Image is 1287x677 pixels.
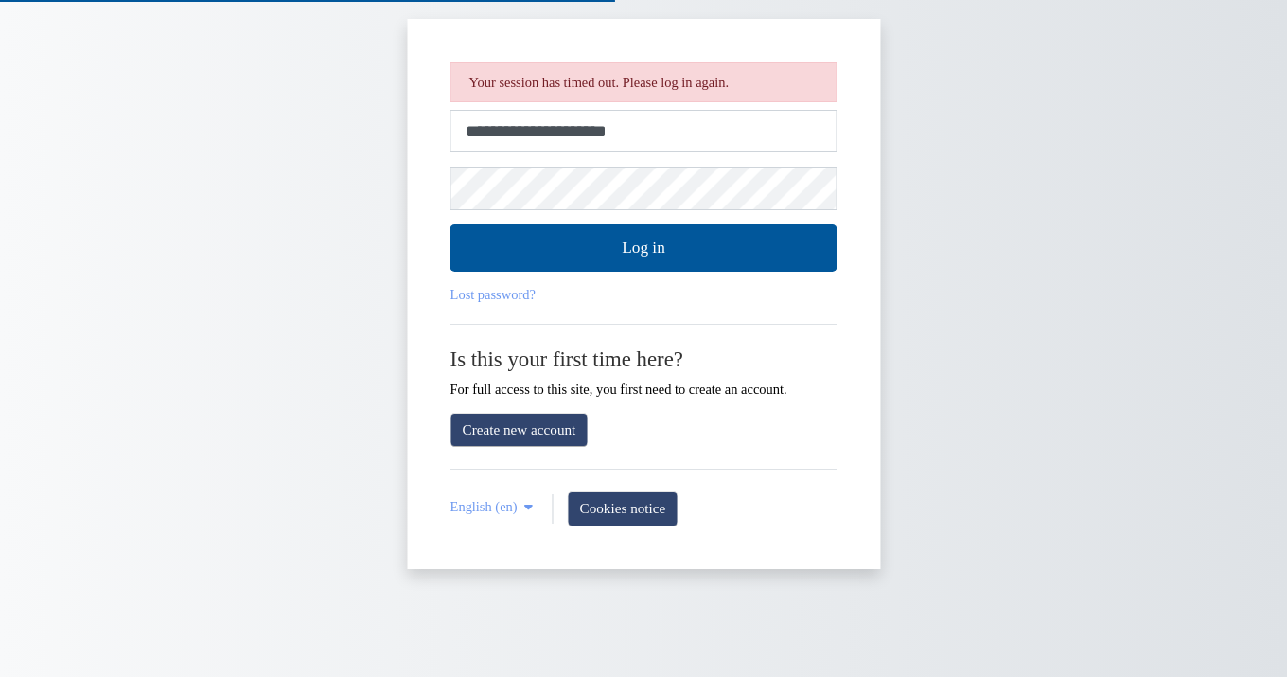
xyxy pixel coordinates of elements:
[450,287,536,302] a: Lost password?
[568,491,679,526] button: Cookies notice
[450,499,538,515] a: English ‎(en)‎
[450,347,837,372] h2: Is this your first time here?
[450,347,837,398] div: For full access to this site, you first need to create an account.
[450,62,837,102] div: Your session has timed out. Please log in again.
[450,413,589,448] a: Create new account
[450,224,837,272] button: Log in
